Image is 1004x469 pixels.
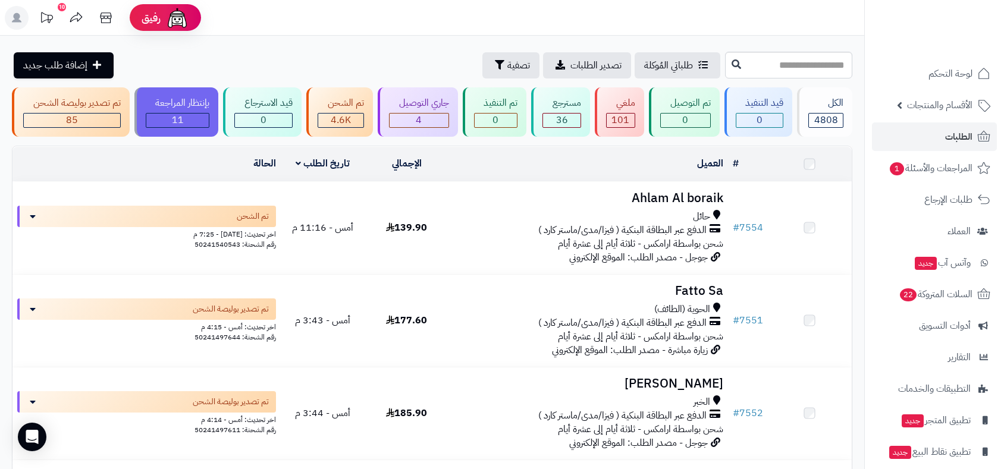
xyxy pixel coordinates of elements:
div: 0 [736,114,783,127]
span: التقارير [948,349,971,366]
span: إضافة طلب جديد [23,58,87,73]
span: الدفع عبر البطاقة البنكية ( فيزا/مدى/ماستر كارد ) [538,409,707,423]
span: حائل [693,210,710,224]
span: 0 [261,113,266,127]
span: 0 [757,113,763,127]
span: رقم الشحنة: 50241497611 [194,424,276,435]
a: الإجمالي [392,156,422,171]
span: زيارة مباشرة - مصدر الطلب: الموقع الإلكتروني [552,343,708,357]
a: طلباتي المُوكلة [635,52,720,78]
div: 10 [58,3,66,11]
span: الأقسام والمنتجات [907,97,972,114]
button: تصفية [482,52,539,78]
span: تطبيق المتجر [901,412,971,429]
span: طلباتي المُوكلة [644,58,693,73]
div: 0 [235,114,292,127]
div: بإنتظار المراجعة [146,96,210,110]
span: جوجل - مصدر الطلب: الموقع الإلكتروني [569,436,708,450]
a: مسترجع 36 [529,87,592,137]
span: 22 [899,288,918,302]
span: أدوات التسويق [919,317,971,334]
a: تم التوصيل 0 [647,87,722,137]
span: 4.6K [331,113,351,127]
span: 36 [556,113,568,127]
span: # [733,406,739,420]
a: الطلبات [872,122,997,151]
a: قيد الاسترجاع 0 [221,87,304,137]
span: 101 [611,113,629,127]
div: قيد الاسترجاع [234,96,293,110]
div: 0 [661,114,710,127]
div: تم التوصيل [660,96,711,110]
span: تصدير الطلبات [570,58,622,73]
span: لوحة التحكم [928,65,972,82]
div: تم الشحن [318,96,364,110]
span: شحن بواسطة ارامكس - ثلاثة أيام إلى عشرة أيام [558,237,723,251]
div: 36 [543,114,581,127]
span: تطبيق نقاط البيع [888,443,971,460]
a: #7554 [733,221,763,235]
div: تم تصدير بوليصة الشحن [23,96,121,110]
a: التقارير [872,343,997,372]
h3: Fatto Sa [453,284,723,298]
span: 4 [416,113,422,127]
div: Open Intercom Messenger [18,423,46,451]
a: تطبيق المتجرجديد [872,406,997,435]
a: بإنتظار المراجعة 11 [132,87,221,137]
span: الطلبات [945,128,972,145]
a: #7551 [733,313,763,328]
span: الدفع عبر البطاقة البنكية ( فيزا/مدى/ماستر كارد ) [538,316,707,330]
div: 85 [24,114,120,127]
a: المراجعات والأسئلة1 [872,154,997,182]
span: 139.90 [386,221,427,235]
h3: [PERSON_NAME] [453,377,723,391]
div: الكل [808,96,843,110]
span: 85 [66,113,78,127]
span: المراجعات والأسئلة [889,160,972,177]
a: تطبيق نقاط البيعجديد [872,437,997,466]
span: الدفع عبر البطاقة البنكية ( فيزا/مدى/ماستر كارد ) [538,224,707,237]
span: 4808 [814,113,838,127]
span: 0 [682,113,688,127]
img: ai-face.png [165,6,189,30]
span: 177.60 [386,313,427,328]
a: السلات المتروكة22 [872,280,997,309]
a: تم الشحن 4.6K [304,87,375,137]
span: جديد [915,257,937,270]
span: 185.90 [386,406,427,420]
div: 4570 [318,114,363,127]
span: أمس - 11:16 م [292,221,353,235]
span: العملاء [947,223,971,240]
span: شحن بواسطة ارامكس - ثلاثة أيام إلى عشرة أيام [558,422,723,436]
div: اخر تحديث: [DATE] - 7:25 م [17,227,276,240]
div: اخر تحديث: أمس - 4:15 م [17,320,276,332]
a: #7552 [733,406,763,420]
span: تصفية [507,58,530,73]
span: جوجل - مصدر الطلب: الموقع الإلكتروني [569,250,708,265]
a: العملاء [872,217,997,245]
div: 0 [475,114,517,127]
span: 1 [889,162,905,176]
div: تم التنفيذ [474,96,518,110]
a: تم تصدير بوليصة الشحن 85 [10,87,132,137]
div: مسترجع [542,96,581,110]
span: رفيق [142,11,161,25]
span: تم تصدير بوليصة الشحن [193,303,269,315]
div: 11 [146,114,209,127]
span: 0 [492,113,498,127]
span: جديد [889,446,911,459]
a: طلبات الإرجاع [872,185,997,214]
a: العميل [697,156,723,171]
a: الحالة [253,156,276,171]
span: أمس - 3:44 م [295,406,350,420]
a: أدوات التسويق [872,311,997,340]
a: # [733,156,739,171]
div: ملغي [606,96,635,110]
span: الحوية (الطائف) [654,303,710,316]
span: تم الشحن [237,210,269,222]
span: # [733,313,739,328]
span: # [733,221,739,235]
a: تصدير الطلبات [543,52,631,78]
a: جاري التوصيل 4 [375,87,460,137]
span: وآتس آب [914,254,971,271]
